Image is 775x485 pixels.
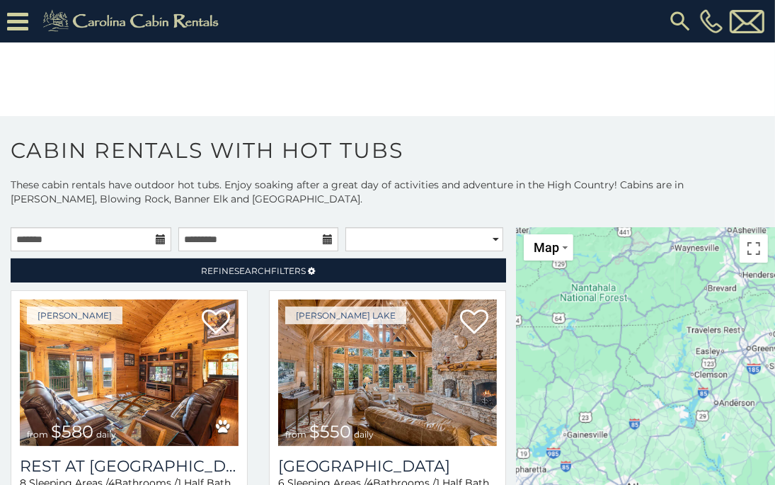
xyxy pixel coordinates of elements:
button: Toggle fullscreen view [740,234,768,263]
span: daily [96,429,116,440]
img: Rest at Mountain Crest [20,299,239,446]
a: [GEOGRAPHIC_DATA] [278,457,497,476]
a: Add to favorites [202,308,230,338]
img: Lake Haven Lodge [278,299,497,446]
h3: Lake Haven Lodge [278,457,497,476]
a: Add to favorites [460,308,488,338]
span: $580 [51,421,93,442]
button: Change map style [524,234,573,261]
a: Rest at Mountain Crest from $580 daily [20,299,239,446]
span: Refine Filters [202,266,306,276]
a: Rest at [GEOGRAPHIC_DATA] [20,457,239,476]
span: daily [354,429,374,440]
a: Lake Haven Lodge from $550 daily [278,299,497,446]
a: [PERSON_NAME] [27,307,122,324]
a: [PHONE_NUMBER] [696,9,726,33]
span: $550 [309,421,351,442]
span: Search [235,266,272,276]
img: search-regular.svg [667,8,693,34]
img: Khaki-logo.png [35,7,231,35]
a: [PERSON_NAME] Lake [285,307,406,324]
span: from [285,429,306,440]
span: from [27,429,48,440]
a: RefineSearchFilters [11,258,506,283]
span: Map [534,240,559,255]
h3: Rest at Mountain Crest [20,457,239,476]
